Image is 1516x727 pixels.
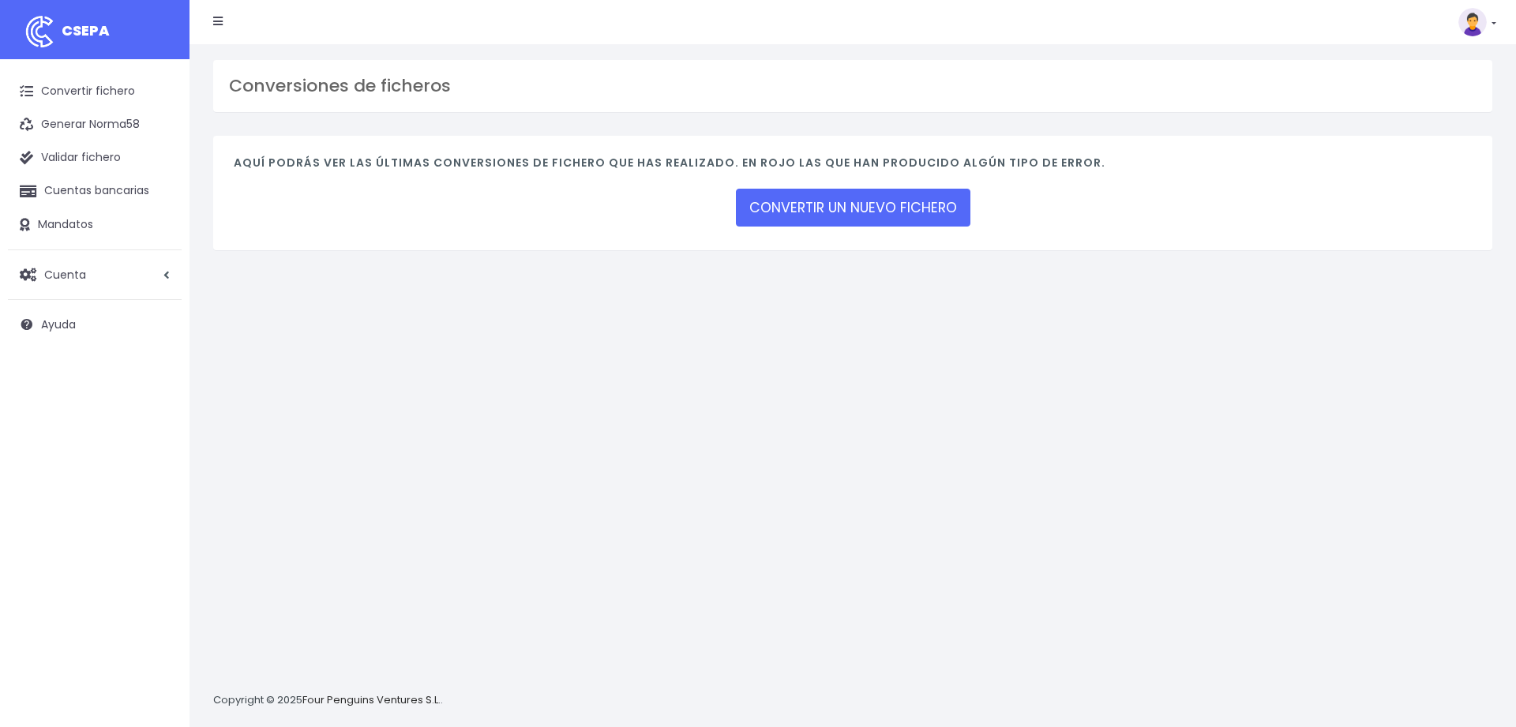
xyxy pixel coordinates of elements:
[8,174,182,208] a: Cuentas bancarias
[1458,8,1487,36] img: profile
[8,258,182,291] a: Cuenta
[8,308,182,341] a: Ayuda
[8,75,182,108] a: Convertir fichero
[234,156,1472,178] h4: Aquí podrás ver las últimas conversiones de fichero que has realizado. En rojo las que han produc...
[8,108,182,141] a: Generar Norma58
[41,317,76,332] span: Ayuda
[213,692,443,709] p: Copyright © 2025 .
[736,189,970,227] a: CONVERTIR UN NUEVO FICHERO
[8,208,182,242] a: Mandatos
[62,21,110,40] span: CSEPA
[8,141,182,174] a: Validar fichero
[44,266,86,282] span: Cuenta
[302,692,441,707] a: Four Penguins Ventures S.L.
[20,12,59,51] img: logo
[229,76,1477,96] h3: Conversiones de ficheros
